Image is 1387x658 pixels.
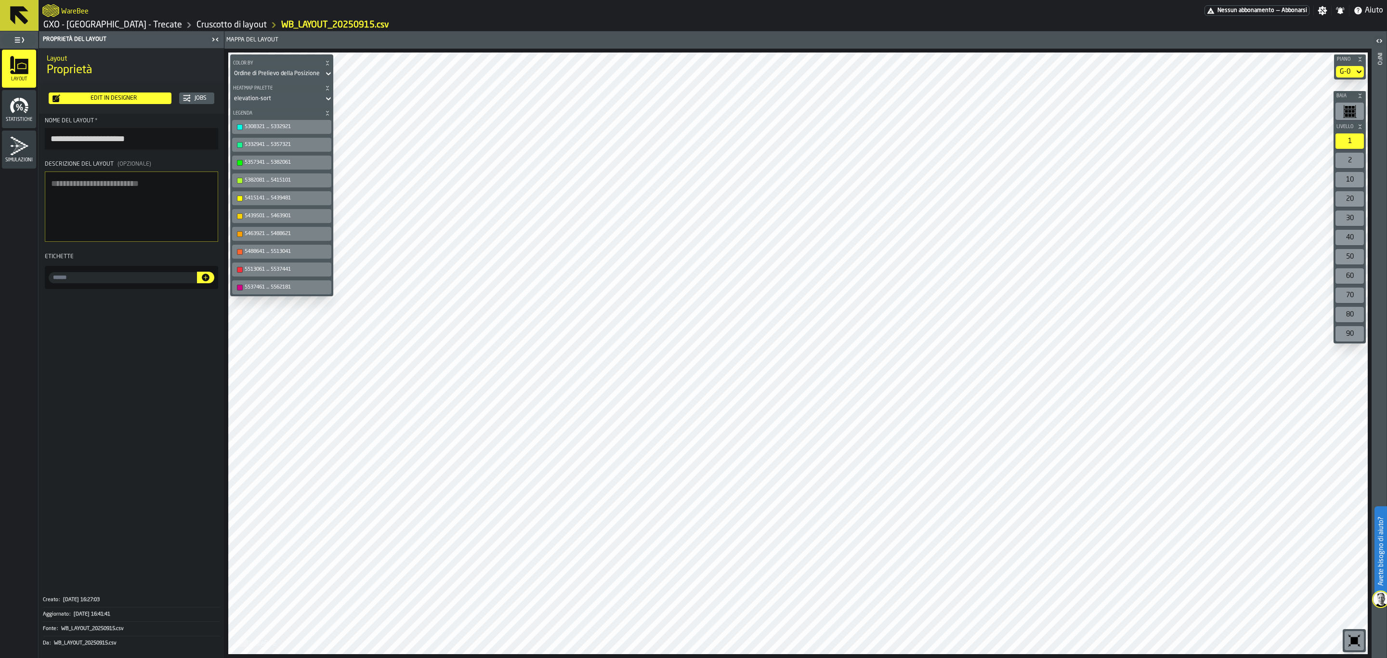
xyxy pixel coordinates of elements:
[1335,153,1364,168] div: 2
[230,108,333,118] button: button-
[230,171,333,189] div: button-toolbar-undefined
[245,159,328,166] div: 5357341 ... 5382061
[69,611,70,618] span: :
[230,136,333,154] div: button-toolbar-undefined
[1335,288,1364,303] div: 70
[47,53,216,63] h2: Sub Title
[49,92,171,104] button: button-Edit in Designer
[245,213,328,219] div: 5439501 ... 5463901
[49,272,197,283] label: input-value-
[281,20,389,30] a: link-to-/wh/i/7274009e-5361-4e21-8e36-7045ee840609/layouts/4ac6da16-22e2-489b-a6dd-f343d51b8825
[245,266,328,273] div: 5513061 ... 5537441
[1276,7,1280,14] span: —
[1335,57,1355,62] span: Piano
[230,207,333,225] div: button-toolbar-undefined
[45,118,218,149] label: button-toolbar-Nome del layout
[1217,7,1274,14] span: Nessun abbonamento
[95,118,98,124] span: Richiesto
[1334,151,1366,170] div: button-toolbar-undefined
[230,633,285,652] a: logo-header
[209,34,222,45] label: button-toggle-Chiudimi
[2,158,36,163] span: Simulazioni
[1335,93,1355,99] span: Baia
[50,640,51,646] span: :
[230,58,333,68] button: button-
[1335,124,1355,130] span: Livello
[230,83,333,93] button: button-
[1347,633,1362,648] svg: Azzeramento dello zoom e della posizione
[57,626,58,632] span: :
[1282,7,1307,14] span: Abbonarsi
[1375,507,1386,595] label: Avete bisogno di aiuto?
[2,90,36,129] li: menu Statistiche
[230,154,333,171] div: button-toolbar-undefined
[61,626,124,632] span: WB_LAYOUT_20250915.csv
[42,19,713,31] nav: Breadcrumb
[1334,305,1366,324] div: button-toolbar-undefined
[1335,307,1364,322] div: 80
[179,92,214,104] button: button-Jobs
[245,249,328,255] div: 5488641 ... 5513041
[230,278,333,296] div: button-toolbar-undefined
[226,37,278,43] span: Mappa del layout
[1332,6,1349,15] label: button-toggle-Notifiche
[1204,5,1309,16] div: Abbonamento al menu
[1335,172,1364,187] div: 10
[245,231,328,237] div: 5463921 ... 5488621
[231,111,323,116] span: Legenda
[2,131,36,169] li: menu Simulazioni
[43,636,220,650] div: KeyValueItem-Da
[231,61,323,66] span: Color by
[59,597,60,603] span: :
[1335,326,1364,342] div: 90
[245,195,328,201] div: 5415141 ... 5439481
[230,68,333,79] div: DropdownMenuValue-sortOrder
[45,128,218,149] input: button-toolbar-Nome del layout
[2,33,36,47] label: button-toggle-Seleziona il menu completo
[197,272,214,283] button: button-
[1334,266,1366,286] div: button-toolbar-undefined
[45,254,74,260] span: Etichette
[1334,324,1366,343] div: button-toolbar-undefined
[1334,122,1366,132] button: button-
[45,171,218,242] textarea: Descrizione del layout(Opzionale)
[2,77,36,82] span: Layout
[2,50,36,88] li: menu Layout
[1334,132,1366,151] div: button-toolbar-undefined
[118,161,151,167] span: (Opzionale)
[230,118,333,136] div: button-toolbar-undefined
[234,70,320,77] div: DropdownMenuValue-sortOrder
[54,640,117,646] span: WB_LAYOUT_20250915.csv
[43,622,220,636] button: Fonte:WB_LAYOUT_20250915.csv
[1314,6,1331,15] label: button-toggle-Impostazioni
[43,611,73,618] div: Aggiornato
[245,284,328,290] div: 5537461 ... 5562181
[60,95,168,102] div: Edit in Designer
[41,36,209,43] div: Proprietà del layout
[1336,66,1364,78] div: DropdownMenuValue-default-floor
[1376,51,1383,656] div: Info
[74,611,110,618] span: [DATE] 16:41:41
[1365,5,1383,16] span: Aiuto
[1334,170,1366,189] div: button-toolbar-undefined
[234,95,320,102] div: DropdownMenuValue-elevation-sort
[191,95,210,102] div: Jobs
[230,225,333,243] div: button-toolbar-undefined
[1334,247,1366,266] div: button-toolbar-undefined
[1335,211,1364,226] div: 30
[43,593,220,607] div: KeyValueItem-Creato
[63,597,100,603] span: [DATE] 16:27:03
[196,20,267,30] a: link-to-/wh/i/7274009e-5361-4e21-8e36-7045ee840609/designer
[39,48,224,83] div: title-Proprietà
[42,2,59,19] a: logo-header
[43,640,53,646] div: Da
[245,177,328,184] div: 5382081 ... 5415101
[43,607,220,621] button: Aggiornato:[DATE] 16:41:41
[1334,91,1366,101] button: button-
[1334,286,1366,305] div: button-toolbar-undefined
[1349,5,1387,16] label: button-toggle-Aiuto
[1335,268,1364,284] div: 60
[45,161,114,167] span: Descrizione del layout
[43,20,182,30] a: link-to-/wh/i/7274009e-5361-4e21-8e36-7045ee840609
[1343,629,1366,652] div: button-toolbar-undefined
